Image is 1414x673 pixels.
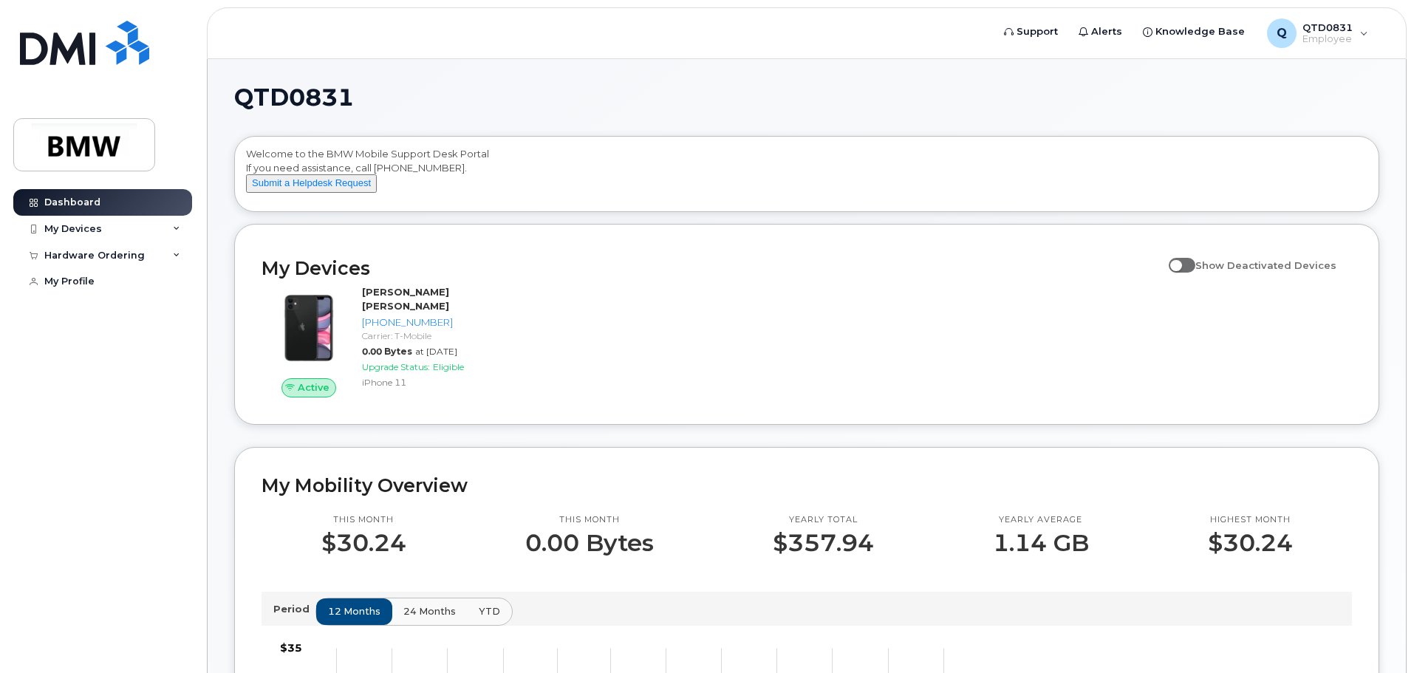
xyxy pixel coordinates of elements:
p: Highest month [1208,514,1293,526]
img: iPhone_11.jpg [273,293,344,363]
span: Eligible [433,361,464,372]
div: iPhone 11 [362,376,515,389]
span: Upgrade Status: [362,361,430,372]
p: This month [525,514,654,526]
a: Active[PERSON_NAME] [PERSON_NAME][PHONE_NUMBER]Carrier: T-Mobile0.00 Bytesat [DATE]Upgrade Status... [262,285,521,397]
p: Yearly average [993,514,1089,526]
h2: My Devices [262,257,1161,279]
strong: [PERSON_NAME] [PERSON_NAME] [362,286,449,312]
p: This month [321,514,406,526]
h2: My Mobility Overview [262,474,1352,496]
span: at [DATE] [415,346,457,357]
input: Show Deactivated Devices [1169,251,1181,263]
span: Show Deactivated Devices [1195,259,1336,271]
div: Welcome to the BMW Mobile Support Desk Portal If you need assistance, call [PHONE_NUMBER]. [246,147,1367,206]
button: Submit a Helpdesk Request [246,174,377,193]
p: $357.94 [773,530,874,556]
div: [PHONE_NUMBER] [362,315,515,329]
p: $30.24 [321,530,406,556]
span: 0.00 Bytes [362,346,412,357]
p: 1.14 GB [993,530,1089,556]
div: Carrier: T-Mobile [362,329,515,342]
p: $30.24 [1208,530,1293,556]
span: YTD [479,604,500,618]
tspan: $35 [280,641,302,655]
p: Period [273,602,315,616]
span: Active [298,380,329,394]
a: Submit a Helpdesk Request [246,177,377,188]
span: 24 months [403,604,456,618]
p: Yearly total [773,514,874,526]
p: 0.00 Bytes [525,530,654,556]
span: QTD0831 [234,86,354,109]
